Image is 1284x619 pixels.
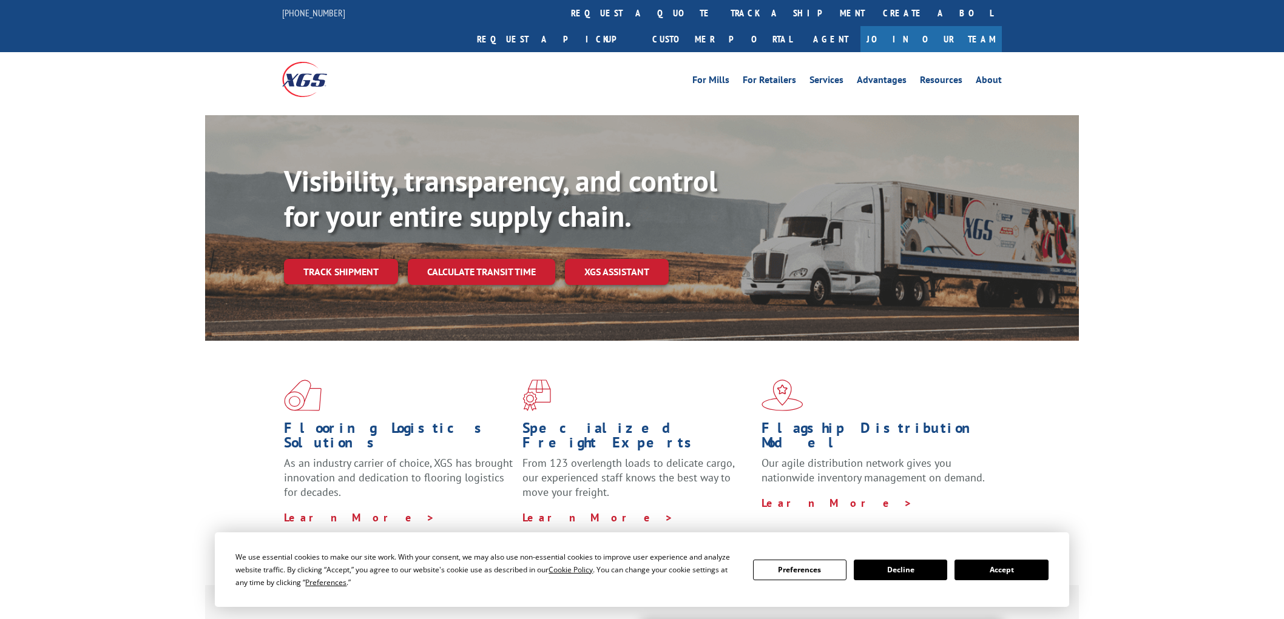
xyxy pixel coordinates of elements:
a: For Mills [692,75,729,89]
a: Learn More > [762,496,913,510]
h1: Specialized Freight Experts [522,421,752,456]
button: Accept [955,560,1048,580]
a: Learn More > [522,510,674,524]
a: About [976,75,1002,89]
a: Customer Portal [643,26,801,52]
a: Learn More > [284,510,435,524]
a: Join Our Team [860,26,1002,52]
b: Visibility, transparency, and control for your entire supply chain. [284,162,717,235]
a: Services [809,75,843,89]
img: xgs-icon-flagship-distribution-model-red [762,380,803,411]
h1: Flooring Logistics Solutions [284,421,513,456]
span: Our agile distribution network gives you nationwide inventory management on demand. [762,456,985,484]
img: xgs-icon-focused-on-flooring-red [522,380,551,411]
span: As an industry carrier of choice, XGS has brought innovation and dedication to flooring logistics... [284,456,513,499]
a: For Retailers [743,75,796,89]
a: Track shipment [284,259,398,284]
a: Resources [920,75,962,89]
span: Preferences [305,577,346,587]
div: We use essential cookies to make our site work. With your consent, we may also use non-essential ... [235,550,738,589]
button: Decline [854,560,947,580]
h1: Flagship Distribution Model [762,421,991,456]
a: XGS ASSISTANT [565,259,669,285]
a: Request a pickup [468,26,643,52]
div: Cookie Consent Prompt [215,532,1069,607]
span: Cookie Policy [549,564,593,575]
a: Agent [801,26,860,52]
a: [PHONE_NUMBER] [282,7,345,19]
a: Advantages [857,75,907,89]
a: Calculate transit time [408,259,555,285]
p: From 123 overlength loads to delicate cargo, our experienced staff knows the best way to move you... [522,456,752,510]
img: xgs-icon-total-supply-chain-intelligence-red [284,380,322,411]
button: Preferences [753,560,846,580]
